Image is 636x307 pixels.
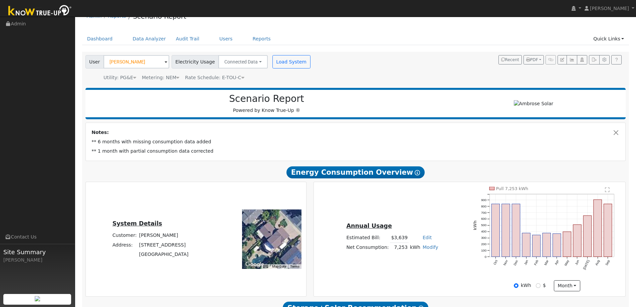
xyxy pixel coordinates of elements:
button: Keyboard shortcuts [263,264,268,269]
button: Export Interval Data [589,55,599,64]
td: kWh [409,243,421,252]
a: Reports [108,13,126,19]
img: retrieve [35,296,40,301]
td: $3,639 [390,233,409,243]
label: $ [543,282,546,289]
span: Alias: HETOUC [185,75,244,80]
h2: Scenario Report [92,93,441,105]
button: Settings [599,55,610,64]
a: Edit [423,235,432,240]
text: Mar [544,259,549,266]
rect: onclick="" [502,204,510,257]
button: Load System [272,55,310,68]
a: Help Link [611,55,622,64]
text: 800 [481,204,487,208]
rect: onclick="" [563,232,571,257]
rect: onclick="" [553,234,561,257]
a: Admin [87,13,102,19]
text: 500 [481,223,487,227]
button: Recent [498,55,522,64]
a: Scenario Report [133,12,186,20]
img: Ambrose Solar [514,100,554,107]
i: Show Help [415,170,420,175]
text: 600 [481,217,487,220]
div: [PERSON_NAME] [3,257,71,264]
span: PDF [526,57,538,62]
text: 100 [481,249,487,252]
rect: onclick="" [604,204,612,257]
td: Customer: [111,231,138,240]
input: kWh [514,283,518,288]
input: $ [536,283,541,288]
div: Powered by Know True-Up ® [89,93,445,114]
span: Site Summary [3,248,71,257]
a: Dashboard [82,33,118,45]
td: [STREET_ADDRESS] [138,240,190,250]
img: Know True-Up [5,4,75,19]
button: Connected Data [218,55,268,68]
text: 0 [485,255,487,259]
rect: onclick="" [512,204,520,257]
button: PDF [523,55,544,64]
rect: onclick="" [491,204,499,257]
text: Oct [493,259,498,266]
button: month [554,280,580,292]
text: 300 [481,236,487,240]
text:  [605,187,610,192]
td: ** 1 month with partial consumption data corrected [90,147,621,156]
text: Aug [595,259,600,266]
text: Jun [575,259,580,266]
button: Edit User [558,55,567,64]
button: Login As [577,55,587,64]
td: [PERSON_NAME] [138,231,190,240]
div: Metering: NEM [142,74,179,81]
rect: onclick="" [573,224,581,257]
span: User [85,55,104,68]
a: Users [214,33,238,45]
text: Pull 7,253 kWh [496,186,528,191]
td: Address: [111,240,138,250]
input: Select a User [103,55,169,68]
text: Sep [605,259,611,266]
text: 200 [481,242,487,246]
text: kWh [473,220,477,230]
text: [DATE] [583,259,590,270]
span: [PERSON_NAME] [590,6,629,11]
div: Utility: PG&E [103,74,136,81]
a: Quick Links [588,33,629,45]
td: [GEOGRAPHIC_DATA] [138,250,190,259]
text: Feb [534,259,539,266]
button: Map Data [272,264,286,269]
a: Open this area in Google Maps (opens a new window) [244,260,266,269]
span: Electricity Usage [172,55,219,68]
td: ** 6 months with missing consumption data added [90,137,621,147]
strong: Notes: [91,130,109,135]
span: Energy Consumption Overview [286,166,425,178]
td: Net Consumption: [345,243,390,252]
rect: onclick="" [533,235,541,257]
img: Google [244,260,266,269]
rect: onclick="" [522,233,530,257]
text: Nov [503,259,508,266]
a: Data Analyzer [128,33,171,45]
text: 900 [481,198,487,201]
text: Dec [513,259,518,266]
td: Estimated Bill: [345,233,390,243]
text: 700 [481,210,487,214]
text: Apr [554,259,560,265]
button: Multi-Series Graph [567,55,577,64]
a: Reports [248,33,276,45]
a: Terms (opens in new tab) [290,265,299,268]
label: kWh [521,282,531,289]
td: 7,253 [390,243,409,252]
button: Close [613,129,620,136]
rect: onclick="" [594,199,602,257]
text: Jan [523,259,529,266]
a: Modify [423,245,438,250]
rect: onclick="" [584,215,592,257]
text: 400 [481,229,487,233]
text: May [564,259,570,267]
u: System Details [113,220,162,227]
rect: onclick="" [543,233,551,257]
a: Audit Trail [171,33,204,45]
